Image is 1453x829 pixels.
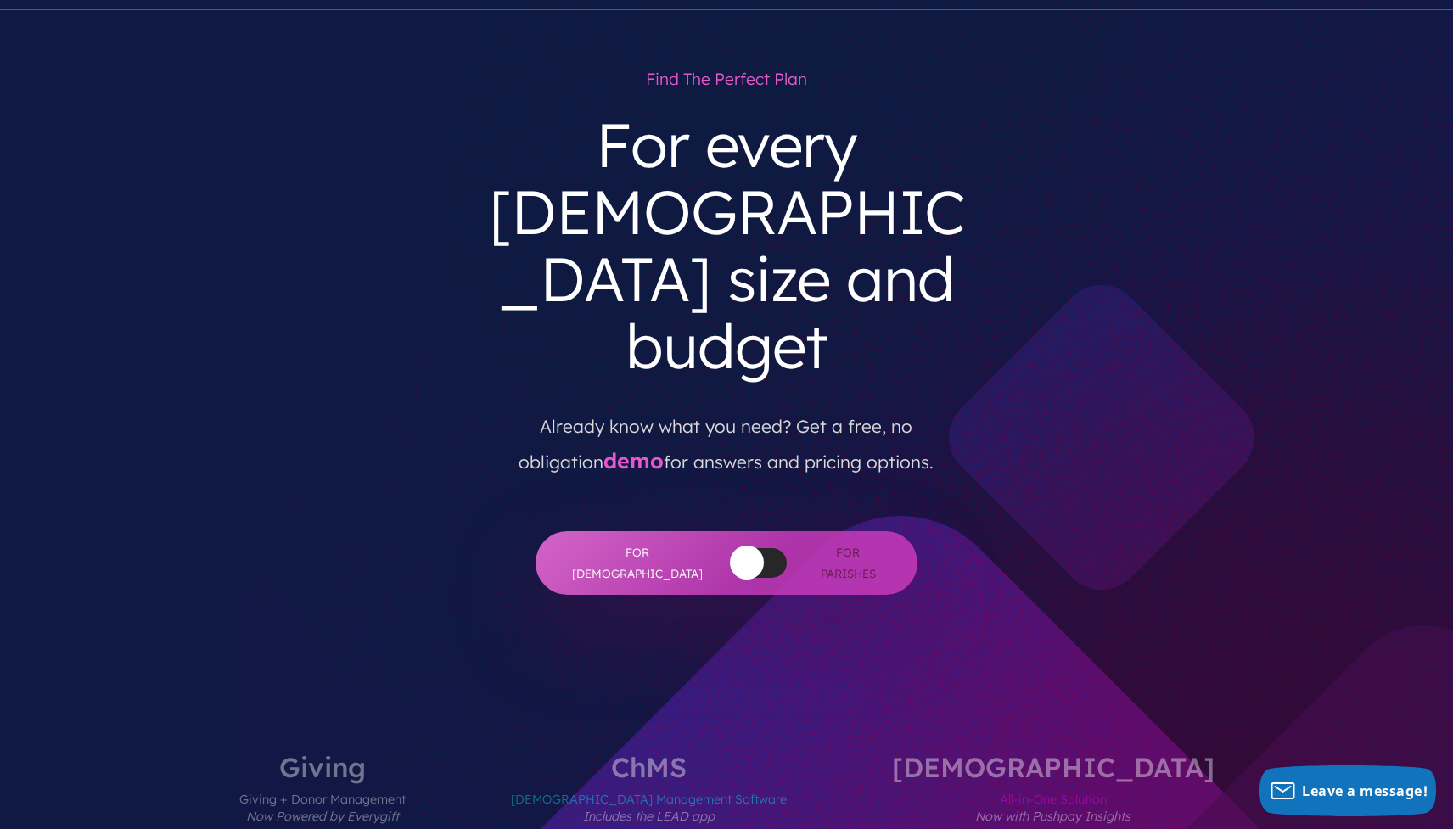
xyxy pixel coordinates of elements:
[483,394,970,480] p: Already know what you need? Get a free, no obligation for answers and pricing options.
[812,542,884,584] span: For Parishes
[975,809,1130,824] em: Now with Pushpay Insights
[569,542,705,584] span: For [DEMOGRAPHIC_DATA]
[1302,781,1428,800] span: Leave a message!
[583,809,715,824] em: Includes the LEAD app
[603,447,664,473] a: demo
[246,809,399,824] em: Now Powered by Everygift
[470,98,983,394] h3: For every [DEMOGRAPHIC_DATA] size and budget
[470,61,983,98] h1: Find the perfect plan
[1259,765,1436,816] button: Leave a message!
